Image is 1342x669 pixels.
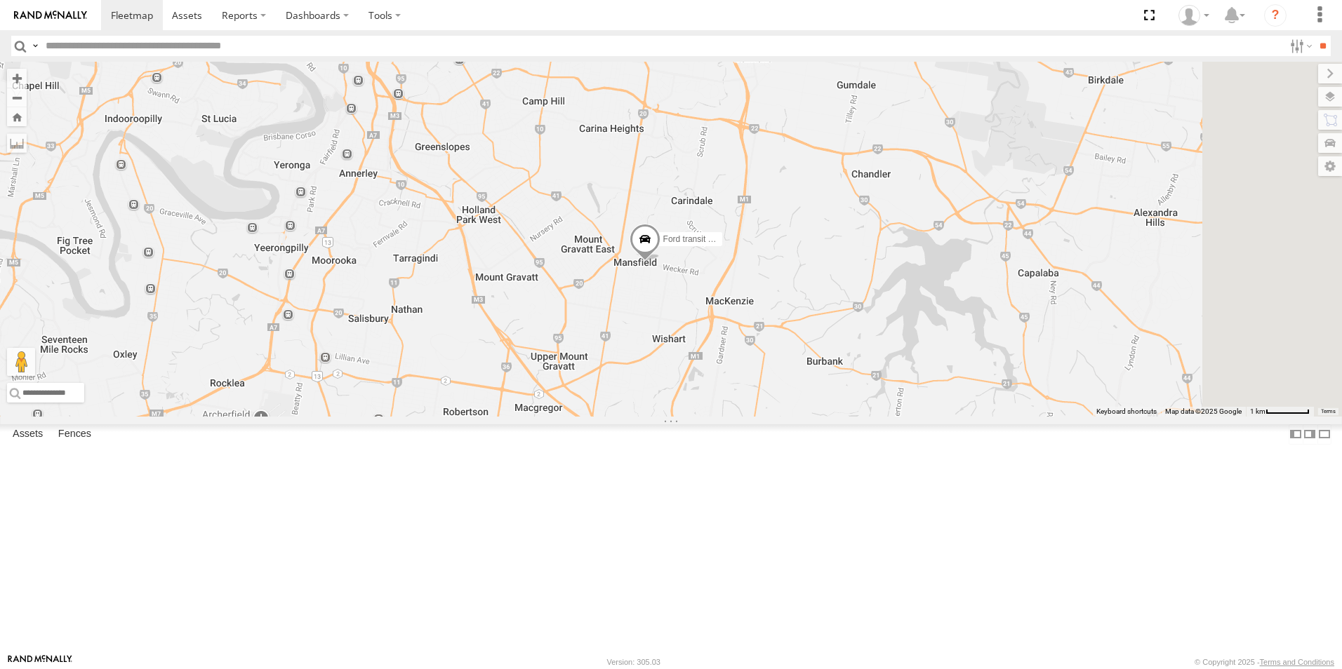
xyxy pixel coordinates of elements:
[7,348,35,376] button: Drag Pegman onto the map to open Street View
[29,36,41,56] label: Search Query
[1317,424,1331,445] label: Hide Summary Table
[7,88,27,107] button: Zoom out
[14,11,87,20] img: rand-logo.svg
[7,107,27,126] button: Zoom Home
[6,424,50,444] label: Assets
[8,655,72,669] a: Visit our Website
[7,133,27,153] label: Measure
[1165,407,1242,415] span: Map data ©2025 Google
[1284,36,1315,56] label: Search Filter Options
[1289,424,1303,445] label: Dock Summary Table to the Left
[1246,407,1314,417] button: Map Scale: 1 km per 59 pixels
[663,234,731,244] span: Ford transit (Little)
[1250,407,1265,415] span: 1 km
[1260,658,1334,666] a: Terms and Conditions
[1321,409,1336,414] a: Terms
[51,424,98,444] label: Fences
[1195,658,1334,666] div: © Copyright 2025 -
[1303,424,1317,445] label: Dock Summary Table to the Right
[1264,4,1287,27] i: ?
[1318,156,1342,176] label: Map Settings
[1096,407,1157,417] button: Keyboard shortcuts
[1174,5,1214,26] div: Darren Ward
[607,658,660,666] div: Version: 305.03
[7,69,27,88] button: Zoom in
